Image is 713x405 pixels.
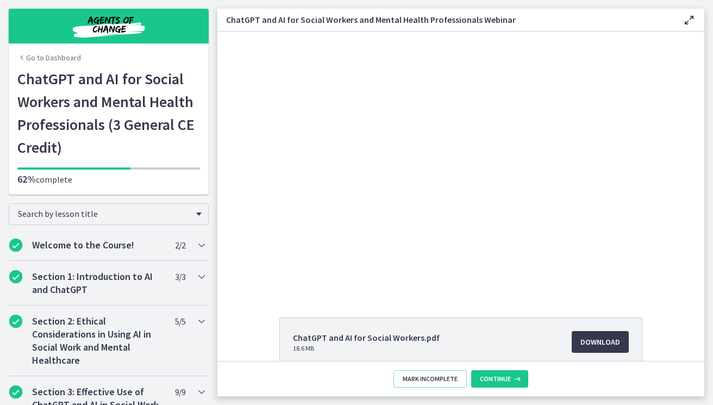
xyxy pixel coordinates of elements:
span: Mark Incomplete [403,375,458,383]
i: Completed [9,239,22,252]
h2: Section 1: Introduction to AI and ChatGPT [32,270,165,296]
span: Search by lesson title [18,208,191,219]
h2: Welcome to the Course! [32,239,165,252]
h1: ChatGPT and AI for Social Workers and Mental Health Professionals (3 General CE Credit) [17,67,200,159]
h2: Section 2: Ethical Considerations in Using AI in Social Work and Mental Healthcare [32,315,165,367]
div: Search by lesson title [9,203,209,225]
span: 5 / 5 [175,315,185,328]
span: Continue [480,375,511,383]
iframe: Video Lesson [217,32,704,292]
span: 3 / 3 [175,270,185,283]
h3: ChatGPT and AI for Social Workers and Mental Health Professionals Webinar [226,13,665,26]
a: Download [572,331,629,353]
p: complete [17,173,200,186]
span: 18.6 MB [293,344,440,353]
img: Agents of Change Social Work Test Prep [43,13,174,39]
i: Completed [9,315,22,328]
i: Completed [9,270,22,283]
button: Continue [471,370,528,388]
a: Go to Dashboard [17,52,81,63]
button: Mark Incomplete [393,370,467,388]
span: Download [580,335,620,348]
i: Completed [9,385,22,398]
span: 9 / 9 [175,385,185,398]
span: 62% [17,173,36,185]
span: 2 / 2 [175,239,185,252]
span: ChatGPT and AI for Social Workers.pdf [293,331,440,344]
